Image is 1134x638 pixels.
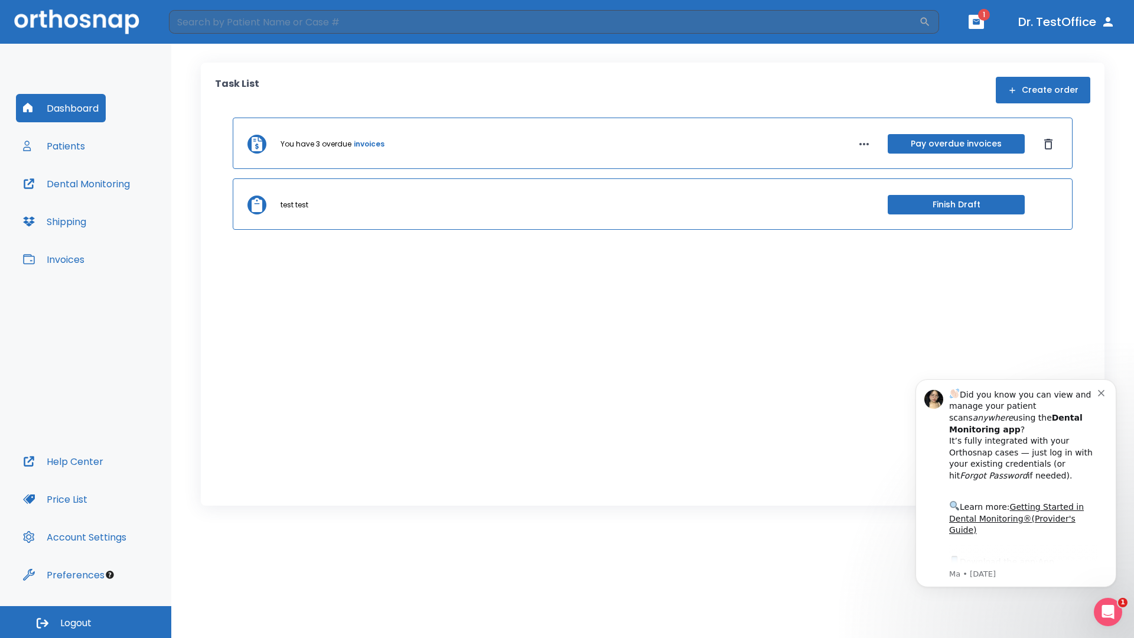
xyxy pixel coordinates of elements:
[1039,135,1058,154] button: Dismiss
[16,94,106,122] button: Dashboard
[354,139,384,149] a: invoices
[16,132,92,160] button: Patients
[14,9,139,34] img: Orthosnap
[898,364,1134,632] iframe: Intercom notifications message
[888,134,1025,154] button: Pay overdue invoices
[1014,11,1120,32] button: Dr. TestOffice
[16,561,112,589] button: Preferences
[281,200,308,210] p: test test
[16,485,94,513] button: Price List
[105,569,115,580] div: Tooltip anchor
[16,245,92,274] button: Invoices
[16,207,93,236] button: Shipping
[60,617,92,630] span: Logout
[888,195,1025,214] button: Finish Draft
[996,77,1090,103] button: Create order
[978,9,990,21] span: 1
[1118,598,1128,607] span: 1
[169,10,919,34] input: Search by Patient Name or Case #
[215,77,259,103] p: Task List
[281,139,351,149] p: You have 3 overdue
[16,447,110,476] button: Help Center
[16,170,137,198] button: Dental Monitoring
[16,523,133,551] button: Account Settings
[1094,598,1122,626] iframe: Intercom live chat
